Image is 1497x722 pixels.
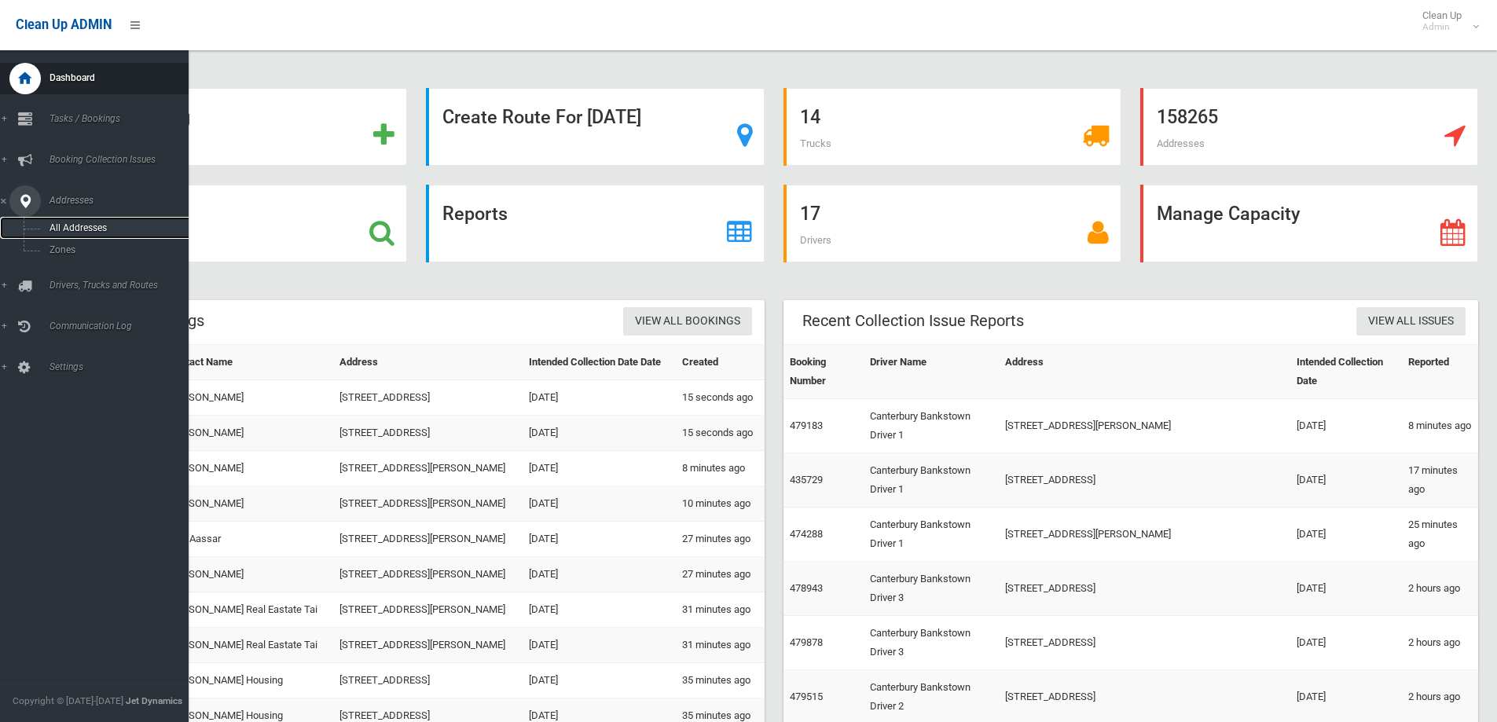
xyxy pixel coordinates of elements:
[162,380,333,416] td: [PERSON_NAME]
[800,137,831,149] span: Trucks
[676,380,764,416] td: 15 seconds ago
[1140,88,1478,166] a: 158265 Addresses
[623,307,752,336] a: View All Bookings
[523,557,676,592] td: [DATE]
[45,244,187,255] span: Zones
[333,522,523,557] td: [STREET_ADDRESS][PERSON_NAME]
[783,185,1121,262] a: 17 Drivers
[1402,508,1478,562] td: 25 minutes ago
[523,486,676,522] td: [DATE]
[783,306,1043,336] header: Recent Collection Issue Reports
[1402,399,1478,453] td: 8 minutes ago
[1290,345,1401,399] th: Intended Collection Date
[126,695,182,706] strong: Jet Dynamics
[864,345,999,399] th: Driver Name
[1414,9,1477,33] span: Clean Up
[1290,562,1401,616] td: [DATE]
[162,416,333,451] td: [PERSON_NAME]
[45,113,200,124] span: Tasks / Bookings
[13,695,123,706] span: Copyright © [DATE]-[DATE]
[162,557,333,592] td: [PERSON_NAME]
[16,17,112,32] span: Clean Up ADMIN
[999,562,1290,616] td: [STREET_ADDRESS]
[1422,21,1462,33] small: Admin
[162,592,333,628] td: [PERSON_NAME] Real Eastate Tai
[1157,203,1300,225] strong: Manage Capacity
[1402,345,1478,399] th: Reported
[1356,307,1466,336] a: View All Issues
[45,195,200,206] span: Addresses
[676,557,764,592] td: 27 minutes ago
[523,451,676,486] td: [DATE]
[800,234,831,246] span: Drivers
[676,451,764,486] td: 8 minutes ago
[523,416,676,451] td: [DATE]
[523,663,676,698] td: [DATE]
[523,592,676,628] td: [DATE]
[1290,508,1401,562] td: [DATE]
[1290,453,1401,508] td: [DATE]
[864,562,999,616] td: Canterbury Bankstown Driver 3
[864,508,999,562] td: Canterbury Bankstown Driver 1
[676,486,764,522] td: 10 minutes ago
[800,203,820,225] strong: 17
[800,106,820,128] strong: 14
[45,222,187,233] span: All Addresses
[523,628,676,663] td: [DATE]
[676,628,764,663] td: 31 minutes ago
[864,616,999,670] td: Canterbury Bankstown Driver 3
[162,628,333,663] td: [PERSON_NAME] Real Eastate Tai
[333,486,523,522] td: [STREET_ADDRESS][PERSON_NAME]
[442,106,641,128] strong: Create Route For [DATE]
[162,486,333,522] td: [PERSON_NAME]
[162,663,333,698] td: [PERSON_NAME] Housing
[790,528,823,540] a: 474288
[333,380,523,416] td: [STREET_ADDRESS]
[999,399,1290,453] td: [STREET_ADDRESS][PERSON_NAME]
[999,345,1290,399] th: Address
[45,321,200,332] span: Communication Log
[1290,616,1401,670] td: [DATE]
[333,628,523,663] td: [STREET_ADDRESS][PERSON_NAME]
[783,345,864,399] th: Booking Number
[864,399,999,453] td: Canterbury Bankstown Driver 1
[676,522,764,557] td: 27 minutes ago
[864,453,999,508] td: Canterbury Bankstown Driver 1
[676,416,764,451] td: 15 seconds ago
[999,508,1290,562] td: [STREET_ADDRESS][PERSON_NAME]
[1402,453,1478,508] td: 17 minutes ago
[790,474,823,486] a: 435729
[1157,137,1205,149] span: Addresses
[162,451,333,486] td: [PERSON_NAME]
[999,453,1290,508] td: [STREET_ADDRESS]
[333,663,523,698] td: [STREET_ADDRESS]
[45,280,200,291] span: Drivers, Trucks and Routes
[999,616,1290,670] td: [STREET_ADDRESS]
[1157,106,1218,128] strong: 158265
[1290,399,1401,453] td: [DATE]
[790,636,823,648] a: 479878
[69,185,407,262] a: Search
[676,592,764,628] td: 31 minutes ago
[333,345,523,380] th: Address
[790,420,823,431] a: 479183
[426,185,764,262] a: Reports
[45,154,200,165] span: Booking Collection Issues
[1402,616,1478,670] td: 2 hours ago
[1140,185,1478,262] a: Manage Capacity
[783,88,1121,166] a: 14 Trucks
[442,203,508,225] strong: Reports
[333,451,523,486] td: [STREET_ADDRESS][PERSON_NAME]
[426,88,764,166] a: Create Route For [DATE]
[1402,562,1478,616] td: 2 hours ago
[45,361,200,372] span: Settings
[69,88,407,166] a: Add Booking
[790,582,823,594] a: 478943
[523,380,676,416] td: [DATE]
[333,557,523,592] td: [STREET_ADDRESS][PERSON_NAME]
[523,522,676,557] td: [DATE]
[790,691,823,702] a: 479515
[523,345,676,380] th: Intended Collection Date Date
[162,345,333,380] th: Contact Name
[676,345,764,380] th: Created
